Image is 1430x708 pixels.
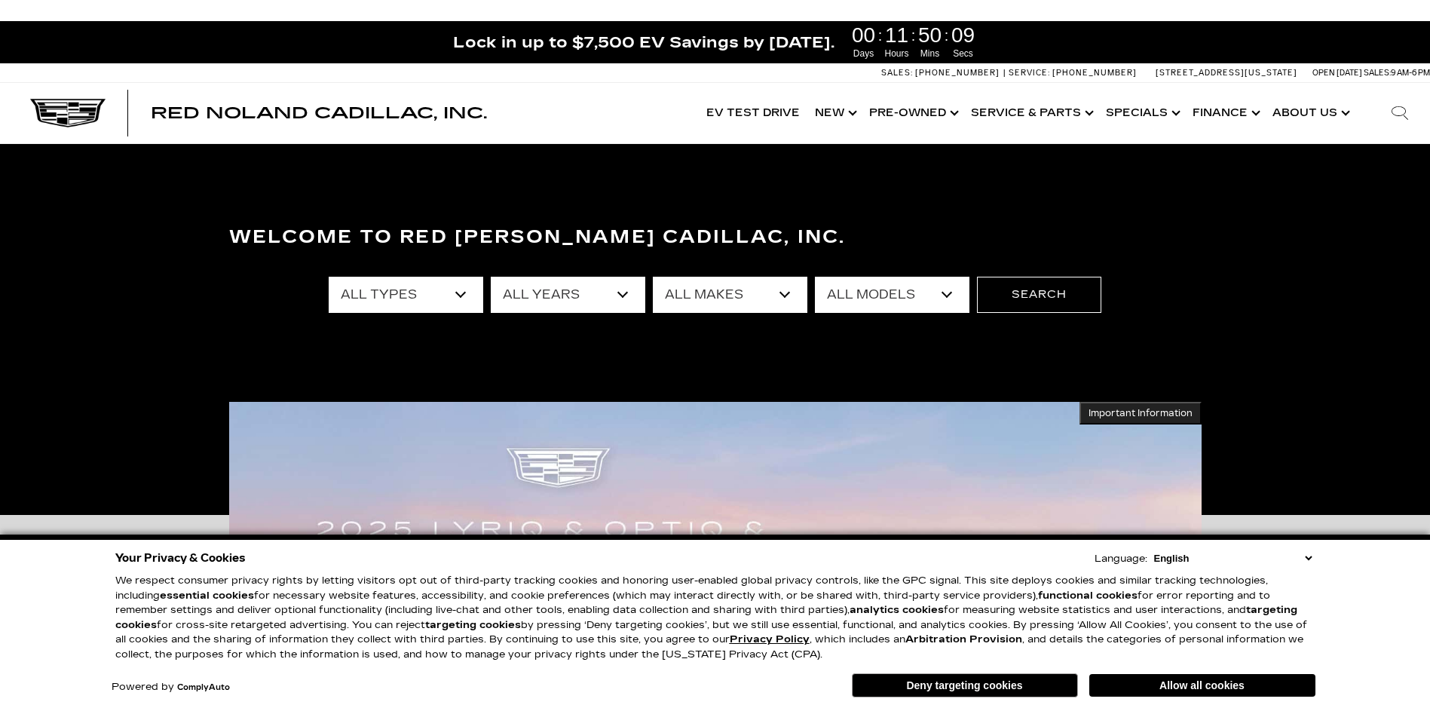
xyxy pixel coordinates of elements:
[852,673,1078,697] button: Deny targeting cookies
[115,574,1315,662] p: We respect consumer privacy rights by letting visitors opt out of third-party tracking cookies an...
[1312,68,1362,78] span: Open [DATE]
[229,222,1202,253] h3: Welcome to Red [PERSON_NAME] Cadillac, Inc.
[1156,68,1297,78] a: [STREET_ADDRESS][US_STATE]
[1079,402,1202,424] button: Important Information
[653,277,807,313] select: Filter by make
[883,47,911,60] span: Hours
[1391,68,1430,78] span: 9 AM-6 PM
[878,24,883,47] span: :
[883,25,911,46] span: 11
[1052,68,1137,78] span: [PHONE_NUMBER]
[112,682,230,692] div: Powered by
[699,83,807,143] a: EV Test Drive
[115,547,246,569] span: Your Privacy & Cookies
[1089,674,1315,697] button: Allow all cookies
[1009,68,1050,78] span: Service:
[1404,29,1422,47] a: Close
[1265,83,1355,143] a: About Us
[151,106,487,121] a: Red Noland Cadillac, Inc.
[151,104,487,122] span: Red Noland Cadillac, Inc.
[881,69,1003,77] a: Sales: [PHONE_NUMBER]
[963,83,1098,143] a: Service & Parts
[850,47,878,60] span: Days
[949,47,978,60] span: Secs
[945,24,949,47] span: :
[425,619,521,631] strong: targeting cookies
[177,683,230,692] a: ComplyAuto
[329,277,483,313] select: Filter by type
[916,25,945,46] span: 50
[1095,554,1147,564] div: Language:
[1098,83,1185,143] a: Specials
[491,277,645,313] select: Filter by year
[807,83,862,143] a: New
[1185,83,1265,143] a: Finance
[115,604,1297,631] strong: targeting cookies
[915,68,1000,78] span: [PHONE_NUMBER]
[730,633,810,645] a: Privacy Policy
[1150,551,1315,565] select: Language Select
[1038,590,1138,602] strong: functional cookies
[815,277,969,313] select: Filter by model
[850,604,944,616] strong: analytics cookies
[916,47,945,60] span: Mins
[30,99,106,127] img: Cadillac Dark Logo with Cadillac White Text
[862,83,963,143] a: Pre-Owned
[1089,407,1193,419] span: Important Information
[453,32,834,52] span: Lock in up to $7,500 EV Savings by [DATE].
[911,24,916,47] span: :
[949,25,978,46] span: 09
[977,277,1101,313] button: Search
[881,68,913,78] span: Sales:
[160,590,254,602] strong: essential cookies
[1003,69,1141,77] a: Service: [PHONE_NUMBER]
[1364,68,1391,78] span: Sales:
[850,25,878,46] span: 00
[905,633,1022,645] strong: Arbitration Provision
